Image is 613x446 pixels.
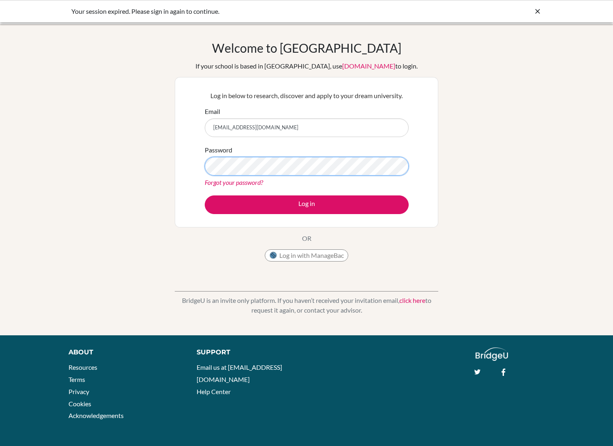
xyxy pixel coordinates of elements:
[476,347,508,361] img: logo_white@2x-f4f0deed5e89b7ecb1c2cc34c3e3d731f90f0f143d5ea2071677605dd97b5244.png
[205,145,232,155] label: Password
[197,388,231,395] a: Help Center
[175,296,438,315] p: BridgeU is an invite only platform. If you haven’t received your invitation email, to request it ...
[69,400,91,407] a: Cookies
[69,388,89,395] a: Privacy
[205,91,409,101] p: Log in below to research, discover and apply to your dream university.
[205,107,220,116] label: Email
[195,61,418,71] div: If your school is based in [GEOGRAPHIC_DATA], use to login.
[212,41,401,55] h1: Welcome to [GEOGRAPHIC_DATA]
[302,234,311,243] p: OR
[399,296,425,304] a: click here
[197,363,282,383] a: Email us at [EMAIL_ADDRESS][DOMAIN_NAME]
[69,347,178,357] div: About
[69,363,97,371] a: Resources
[342,62,395,70] a: [DOMAIN_NAME]
[205,178,263,186] a: Forgot your password?
[197,347,298,357] div: Support
[69,412,124,419] a: Acknowledgements
[71,6,420,16] div: Your session expired. Please sign in again to continue.
[265,249,348,262] button: Log in with ManageBac
[69,375,85,383] a: Terms
[205,195,409,214] button: Log in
